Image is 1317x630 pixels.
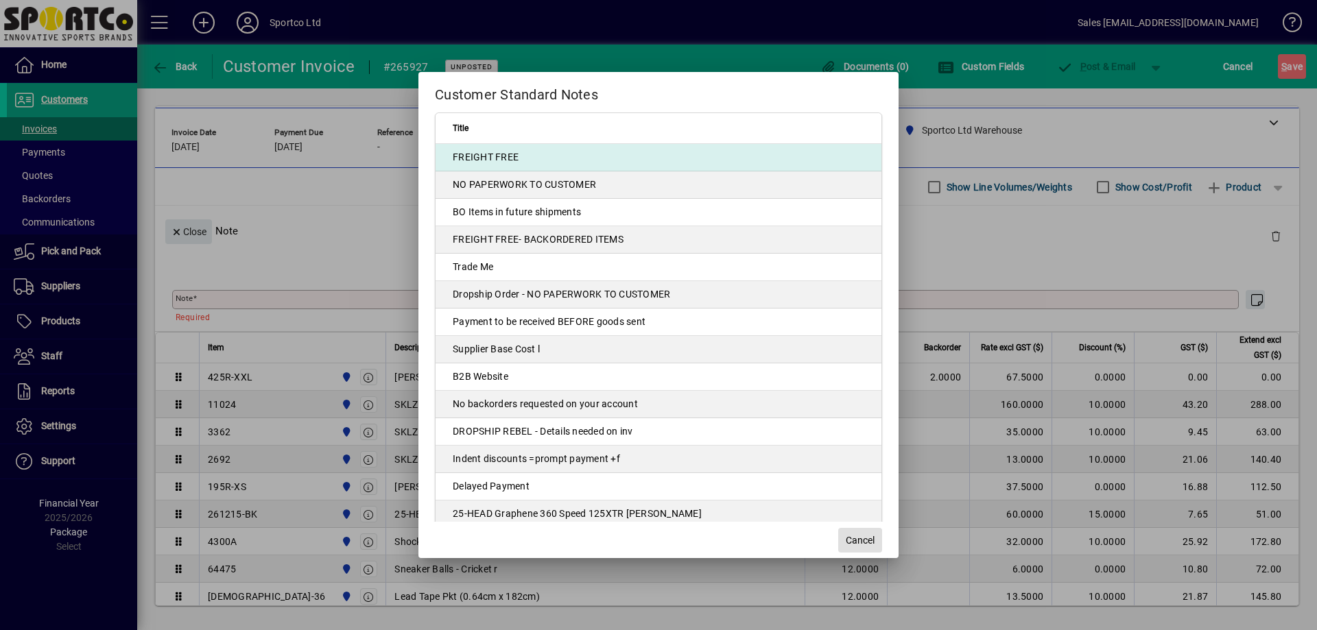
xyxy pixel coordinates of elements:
td: BO Items in future shipments [436,199,881,226]
td: No backorders requested on your account [436,391,881,418]
td: FREIGHT FREE [436,144,881,171]
span: Cancel [846,533,875,548]
td: Trade Me [436,254,881,281]
td: Indent discounts =prompt payment +f [436,446,881,473]
span: Title [453,121,468,136]
h2: Customer Standard Notes [418,72,899,112]
td: NO PAPERWORK TO CUSTOMER [436,171,881,199]
td: Delayed Payment [436,473,881,500]
td: Supplier Base Cost l [436,336,881,363]
td: 25-HEAD Graphene 360 Speed 125XTR [PERSON_NAME] [436,500,881,528]
td: B2B Website [436,363,881,391]
td: FREIGHT FREE- BACKORDERED ITEMS [436,226,881,254]
td: Payment to be received BEFORE goods sent [436,308,881,336]
td: Dropship Order - NO PAPERWORK TO CUSTOMER [436,281,881,308]
button: Cancel [838,528,882,553]
td: DROPSHIP REBEL - Details needed on inv [436,418,881,446]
